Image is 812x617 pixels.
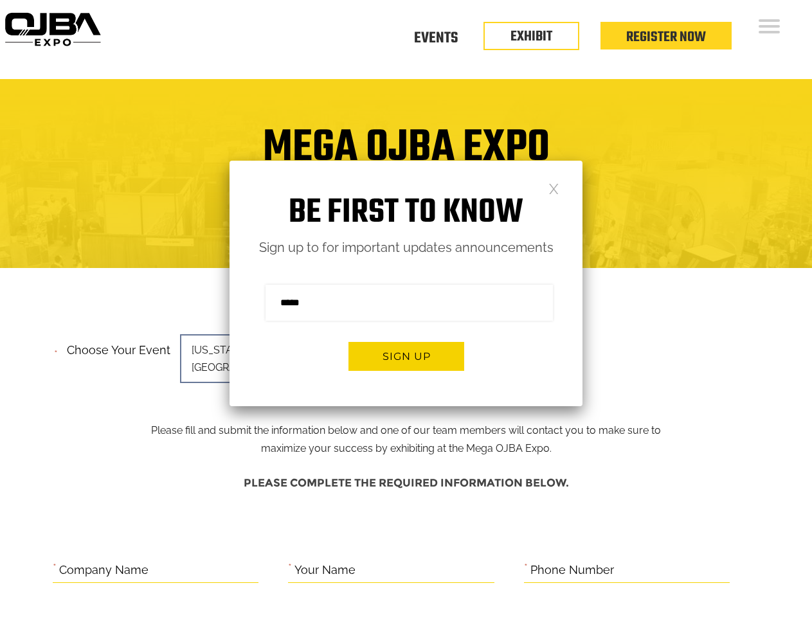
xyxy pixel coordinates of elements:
label: Choose your event [59,332,170,361]
label: Your Name [294,560,356,580]
h4: Please complete the required information below. [53,470,760,496]
button: Sign up [348,342,464,371]
h1: Mega OJBA Expo [10,130,802,181]
label: Phone Number [530,560,614,580]
p: Please fill and submit the information below and one of our team members will contact you to make... [141,339,671,458]
a: EXHIBIT [510,26,552,48]
h4: Trade Show Exhibit Space Application [10,193,802,217]
span: [US_STATE][GEOGRAPHIC_DATA] [180,334,360,383]
h1: Be first to know [230,193,582,233]
a: Register Now [626,26,706,48]
a: Close [548,183,559,193]
label: Company Name [59,560,149,580]
p: Sign up to for important updates announcements [230,237,582,259]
